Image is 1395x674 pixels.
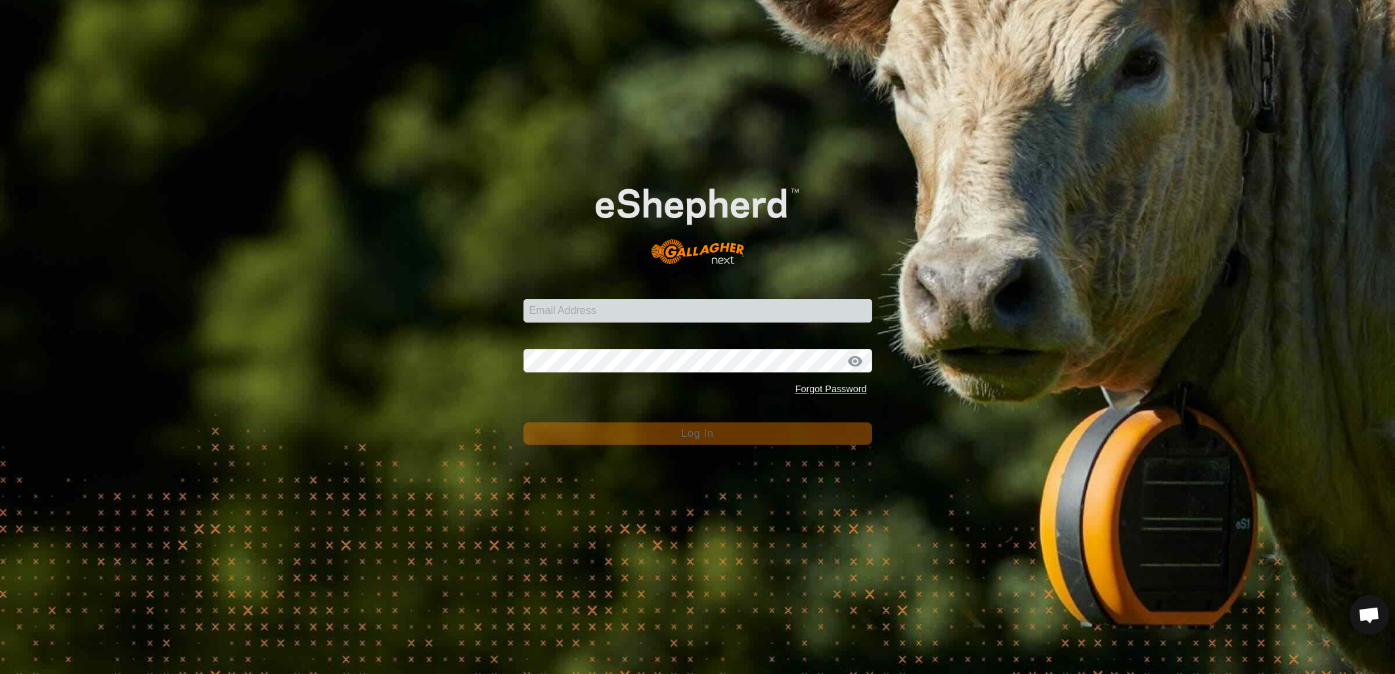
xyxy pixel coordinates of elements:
[681,428,713,439] span: Log In
[1350,595,1389,635] a: Open chat
[523,422,872,445] button: Log In
[558,159,837,278] img: E-shepherd Logo
[523,299,872,323] input: Email Address
[795,384,867,394] a: Forgot Password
